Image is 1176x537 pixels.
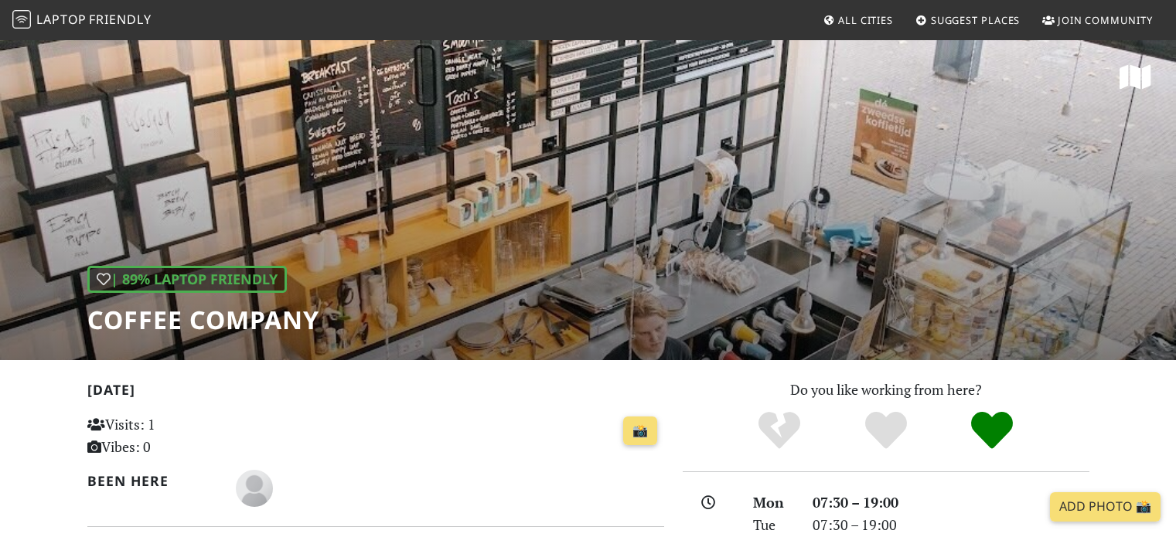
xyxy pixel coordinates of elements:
span: Join Community [1058,13,1153,27]
div: Yes [833,410,939,452]
h2: Been here [87,473,218,489]
a: 📸 [623,416,657,446]
div: No [726,410,833,452]
div: 07:30 – 19:00 [803,514,1099,536]
div: 07:30 – 19:00 [803,491,1099,514]
p: Visits: 1 Vibes: 0 [87,413,268,458]
span: Suggest Places [931,13,1021,27]
div: | 89% Laptop Friendly [87,266,287,293]
img: LaptopFriendly [12,10,31,29]
a: Join Community [1036,6,1159,34]
a: Add Photo 📸 [1050,492,1161,522]
h2: [DATE] [87,382,664,404]
span: Luca Amoruso [236,478,273,496]
a: LaptopFriendly LaptopFriendly [12,7,152,34]
span: All Cities [838,13,893,27]
a: All Cities [816,6,899,34]
span: Friendly [89,11,151,28]
span: Laptop [36,11,87,28]
h1: Coffee Company [87,305,319,335]
div: Tue [744,514,803,536]
img: blank-535327c66bd565773addf3077783bbfce4b00ec00e9fd257753287c682c7fa38.png [236,470,273,507]
div: Definitely! [939,410,1045,452]
div: Mon [744,491,803,514]
p: Do you like working from here? [683,379,1089,401]
a: Suggest Places [909,6,1027,34]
